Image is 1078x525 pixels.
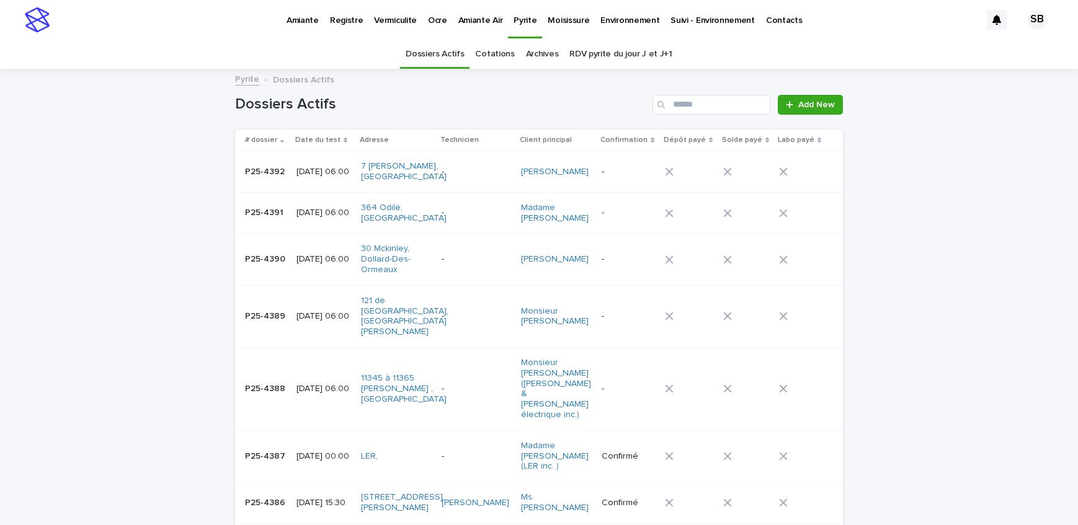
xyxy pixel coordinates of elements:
[295,133,341,147] p: Date du test
[569,40,672,69] a: RDV pyrite du jour J et J+1
[361,451,378,462] a: LER,
[664,133,706,147] p: Dépôt payé
[296,167,351,177] p: [DATE] 06:00
[602,208,655,218] p: -
[296,208,351,218] p: [DATE] 06:00
[245,449,288,462] p: P25-4387
[361,203,447,224] a: 364 Odile, [GEOGRAPHIC_DATA]
[602,254,655,265] p: -
[296,451,351,462] p: [DATE] 00:00
[296,498,351,508] p: [DATE] 15:30
[1027,10,1047,30] div: SB
[361,373,447,404] a: 11345 à 11365 [PERSON_NAME] , [GEOGRAPHIC_DATA]
[442,384,510,394] p: -
[235,285,843,347] tr: P25-4389P25-4389 [DATE] 06:00121 de [GEOGRAPHIC_DATA], [GEOGRAPHIC_DATA][PERSON_NAME] -Monsieur [...
[245,381,288,394] p: P25-4388
[521,167,589,177] a: [PERSON_NAME]
[245,309,288,322] p: P25-4389
[361,296,448,337] a: 121 de [GEOGRAPHIC_DATA], [GEOGRAPHIC_DATA][PERSON_NAME]
[798,100,835,109] span: Add New
[442,451,510,462] p: -
[442,208,510,218] p: -
[521,358,591,420] a: Monsieur [PERSON_NAME] ([PERSON_NAME] & [PERSON_NAME] électrique inc.)
[235,71,259,86] a: Pyrite
[602,451,655,462] p: Confirmé
[235,234,843,285] tr: P25-4390P25-4390 [DATE] 06:0030 Mckinley, Dollard-Des-Ormeaux -[PERSON_NAME] -
[602,384,655,394] p: -
[245,205,286,218] p: P25-4391
[235,347,843,430] tr: P25-4388P25-4388 [DATE] 06:0011345 à 11365 [PERSON_NAME] , [GEOGRAPHIC_DATA] -Monsieur [PERSON_NA...
[778,95,843,115] a: Add New
[442,254,510,265] p: -
[245,133,277,147] p: # dossier
[245,252,288,265] p: P25-4390
[361,161,447,182] a: 7 [PERSON_NAME], [GEOGRAPHIC_DATA]
[521,203,590,224] a: Madame [PERSON_NAME]
[361,244,430,275] a: 30 Mckinley, Dollard-Des-Ormeaux
[521,306,590,327] a: Monsieur [PERSON_NAME]
[360,133,389,147] p: Adresse
[722,133,762,147] p: Solde payé
[245,164,287,177] p: P25-4392
[442,498,509,508] a: [PERSON_NAME]
[602,311,655,322] p: -
[521,441,590,472] a: Madame [PERSON_NAME] (LER inc. )
[235,151,843,193] tr: P25-4392P25-4392 [DATE] 06:007 [PERSON_NAME], [GEOGRAPHIC_DATA] -[PERSON_NAME] -
[235,95,648,113] h1: Dossiers Actifs
[521,492,590,513] a: Ms. [PERSON_NAME]
[235,430,843,482] tr: P25-4387P25-4387 [DATE] 00:00LER, -Madame [PERSON_NAME] (LER inc. ) Confirmé
[600,133,648,147] p: Confirmation
[296,384,351,394] p: [DATE] 06:00
[521,254,589,265] a: [PERSON_NAME]
[406,40,464,69] a: Dossiers Actifs
[296,254,351,265] p: [DATE] 06:00
[296,311,351,322] p: [DATE] 06:00
[235,192,843,234] tr: P25-4391P25-4391 [DATE] 06:00364 Odile, [GEOGRAPHIC_DATA] -Madame [PERSON_NAME] -
[235,482,843,524] tr: P25-4386P25-4386 [DATE] 15:30[STREET_ADDRESS][PERSON_NAME] [PERSON_NAME] Ms. [PERSON_NAME] Confirmé
[602,498,655,508] p: Confirmé
[778,133,814,147] p: Labo payé
[245,495,288,508] p: P25-4386
[602,167,655,177] p: -
[25,7,50,32] img: stacker-logo-s-only.png
[361,492,443,513] a: [STREET_ADDRESS][PERSON_NAME]
[520,133,572,147] p: Client principal
[653,95,770,115] input: Search
[442,167,510,177] p: -
[475,40,514,69] a: Cotations
[440,133,479,147] p: Technicien
[442,311,510,322] p: -
[526,40,559,69] a: Archives
[273,72,334,86] p: Dossiers Actifs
